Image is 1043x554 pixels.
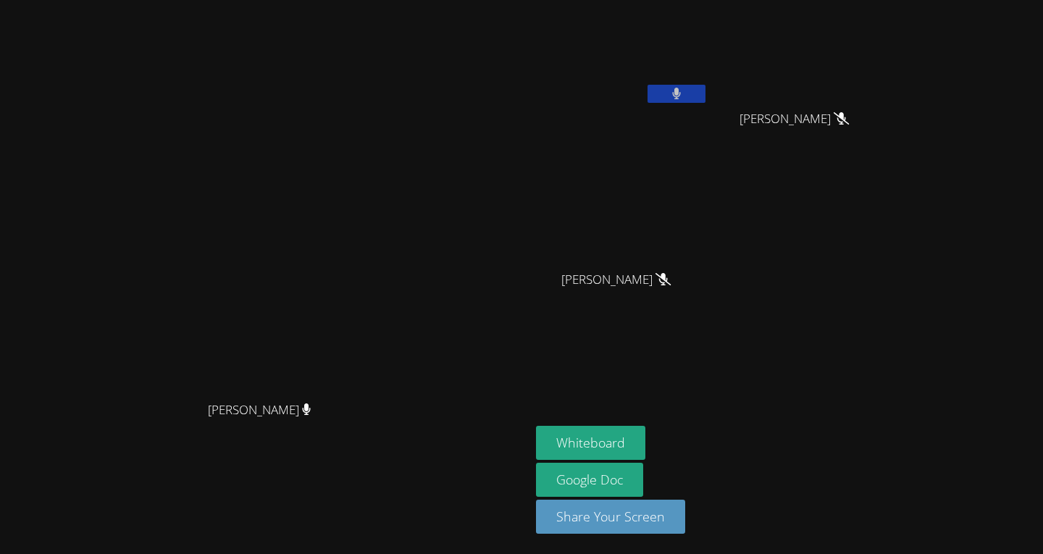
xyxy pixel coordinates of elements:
[208,400,311,421] span: [PERSON_NAME]
[536,426,645,460] button: Whiteboard
[561,269,671,290] span: [PERSON_NAME]
[536,463,643,497] a: Google Doc
[536,500,685,534] button: Share Your Screen
[740,109,849,130] span: [PERSON_NAME]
